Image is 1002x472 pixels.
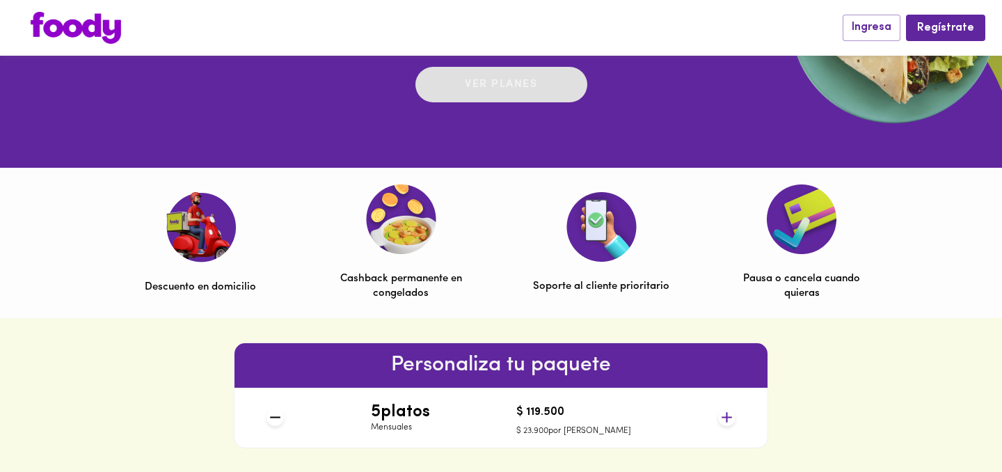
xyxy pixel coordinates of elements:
span: Ingresa [852,21,891,34]
button: Ingresa [843,15,900,40]
p: Mensuales [371,422,430,434]
img: logo.png [31,12,121,44]
button: Ver planes [415,67,587,102]
img: Cashback permanente en congelados [366,184,436,254]
span: Regístrate [917,22,974,35]
p: $ 23.900 por [PERSON_NAME] [516,425,631,437]
p: Pausa o cancela cuando quieras [733,272,870,301]
p: Descuento en domicilio [145,280,256,294]
h6: Personaliza tu paquete [234,349,768,382]
h4: 5 platos [371,403,430,421]
iframe: Messagebird Livechat Widget [921,391,988,458]
p: Ver planes [465,77,537,93]
p: Soporte al cliente prioritario [533,279,669,294]
button: Regístrate [906,15,985,40]
p: Cashback permanente en congelados [333,272,469,301]
img: Soporte al cliente prioritario [566,192,637,262]
img: Descuento en domicilio [166,191,236,262]
img: Pausa o cancela cuando quieras [767,184,836,254]
h4: $ 119.500 [516,407,631,419]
